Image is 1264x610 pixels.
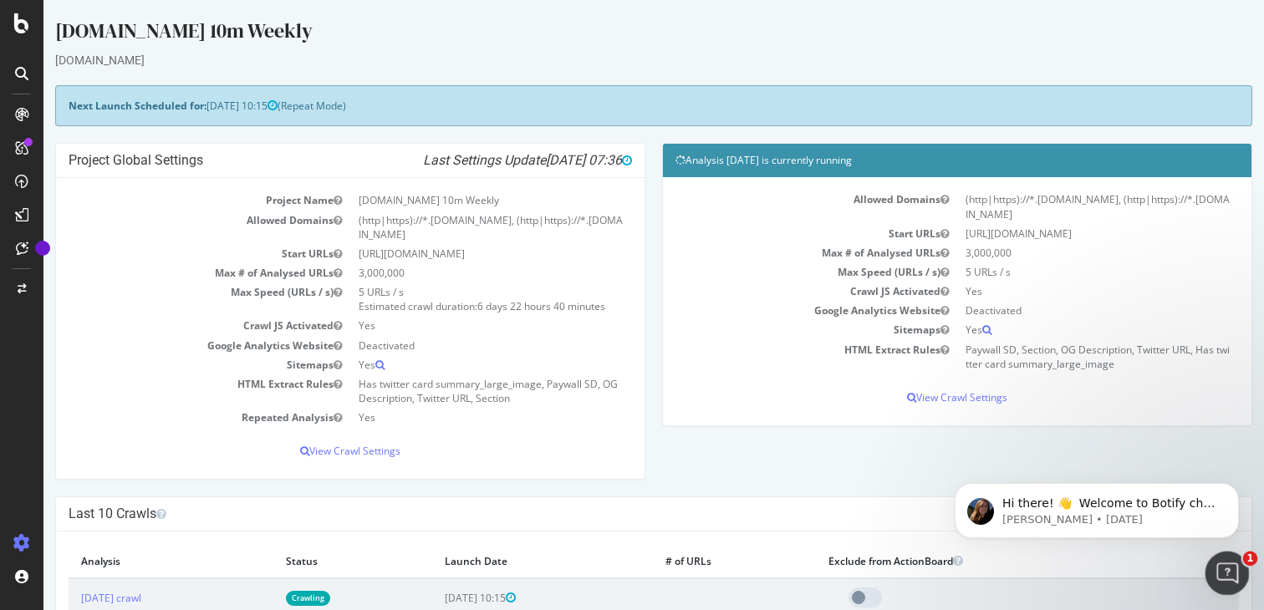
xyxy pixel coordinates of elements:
td: 5 URLs / s [914,262,1195,282]
span: Hi there! 👋 Welcome to Botify chat support! Have a question? Reply to this message and our team w... [73,119,285,199]
td: Max Speed (URLs / s) [25,282,307,316]
td: Start URLs [632,224,914,243]
p: View Crawl Settings [632,390,1195,404]
td: Yes [307,355,589,374]
div: [DOMAIN_NAME] [12,52,1209,69]
i: Last Settings Update [380,152,589,169]
td: 5 URLs / s Estimated crawl duration: [307,282,589,316]
div: [DOMAIN_NAME] 10m Weekly [12,17,1209,52]
h4: Analysis [DATE] is currently running [632,152,1195,169]
td: Deactivated [307,336,589,355]
th: # of URLs [609,544,772,578]
td: Start URLs [25,244,307,263]
th: Status [230,544,389,578]
td: Sitemaps [25,355,307,374]
td: Project Name [25,191,307,210]
td: (http|https)://*.[DOMAIN_NAME], (http|https)://*.[DOMAIN_NAME] [914,190,1195,223]
p: Message from Laura, sent 9w ago [73,135,288,150]
td: [URL][DOMAIN_NAME] [307,244,589,263]
td: Repeated Analysis [25,408,307,427]
td: Sitemaps [632,320,914,339]
td: Paywall SD, Section, OG Description, Twitter URL, Has twitter card summary_large_image [914,340,1195,374]
td: Allowed Domains [25,211,307,244]
h4: Project Global Settings [25,152,589,169]
th: Exclude from ActionBoard [772,544,1139,578]
td: Max Speed (URLs / s) [632,262,914,282]
td: (http|https)://*.[DOMAIN_NAME], (http|https)://*.[DOMAIN_NAME] [307,211,589,244]
p: View Crawl Settings [25,444,589,458]
th: Analysis [25,544,230,578]
td: Deactivated [914,301,1195,320]
iframe: Intercom notifications message [930,378,1264,565]
a: [DATE] crawl [38,591,98,605]
td: 3,000,000 [914,243,1195,262]
td: Google Analytics Website [632,301,914,320]
td: 3,000,000 [307,263,589,282]
span: 1 [1243,552,1258,567]
td: Max # of Analysed URLs [25,263,307,282]
span: [DATE] 10:15 [163,99,234,113]
td: Max # of Analysed URLs [632,243,914,262]
td: Allowed Domains [632,190,914,223]
td: Yes [914,282,1195,301]
td: HTML Extract Rules [25,374,307,408]
td: Yes [307,316,589,335]
span: [DATE] 07:36 [502,152,589,168]
th: Launch Date [389,544,609,578]
strong: Next Launch Scheduled for: [25,99,163,113]
td: Has twitter card summary_large_image, Paywall SD, OG Description, Twitter URL, Section [307,374,589,408]
h4: Last 10 Crawls [25,506,1195,522]
span: [DATE] 10:15 [401,591,472,605]
a: Crawling [242,591,287,605]
td: [URL][DOMAIN_NAME] [914,224,1195,243]
td: [DOMAIN_NAME] 10m Weekly [307,191,589,210]
iframe: Intercom live chat [1205,552,1250,596]
td: Google Analytics Website [25,336,307,355]
td: Yes [307,408,589,427]
div: Tooltip anchor [35,241,50,256]
td: Crawl JS Activated [25,316,307,335]
td: Yes [914,320,1195,339]
td: HTML Extract Rules [632,340,914,374]
span: 6 days 22 hours 40 minutes [434,299,562,313]
td: Crawl JS Activated [632,282,914,301]
div: (Repeat Mode) [12,85,1209,126]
